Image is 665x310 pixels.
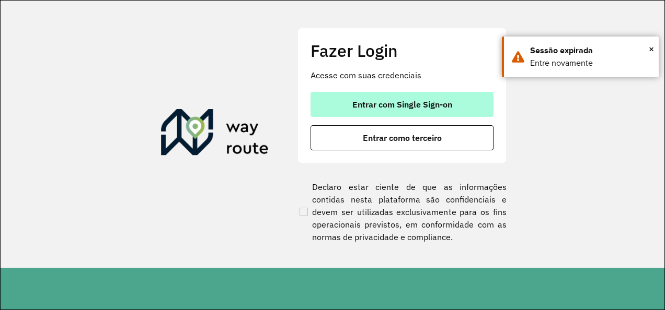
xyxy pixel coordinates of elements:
[297,181,507,243] label: Declaro estar ciente de que as informações contidas nesta plataforma são confidenciais e devem se...
[311,69,494,81] p: Acesse com suas credenciais
[311,41,494,61] h2: Fazer Login
[363,134,442,142] span: Entrar como terceiro
[530,44,651,57] div: Sessão expirada
[311,92,494,117] button: button
[352,100,452,109] span: Entrar com Single Sign-on
[649,41,654,57] button: Close
[161,109,269,159] img: Roteirizador AmbevTech
[530,57,651,69] div: Entre novamente
[649,41,654,57] span: ×
[311,125,494,150] button: button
